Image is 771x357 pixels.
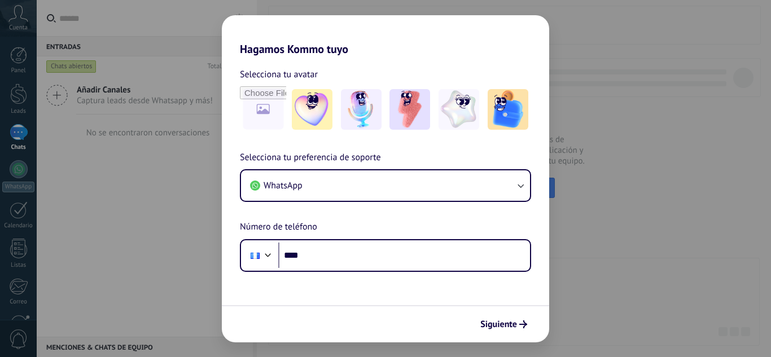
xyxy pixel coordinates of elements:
[241,170,530,201] button: WhatsApp
[240,220,317,235] span: Número de teléfono
[341,89,382,130] img: -2.jpeg
[240,151,381,165] span: Selecciona tu preferencia de soporte
[439,89,479,130] img: -4.jpeg
[222,15,549,56] h2: Hagamos Kommo tuyo
[292,89,332,130] img: -1.jpeg
[475,315,532,334] button: Siguiente
[240,67,318,82] span: Selecciona tu avatar
[488,89,528,130] img: -5.jpeg
[244,244,266,267] div: Guatemala: + 502
[389,89,430,130] img: -3.jpeg
[264,180,303,191] span: WhatsApp
[480,320,517,328] span: Siguiente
